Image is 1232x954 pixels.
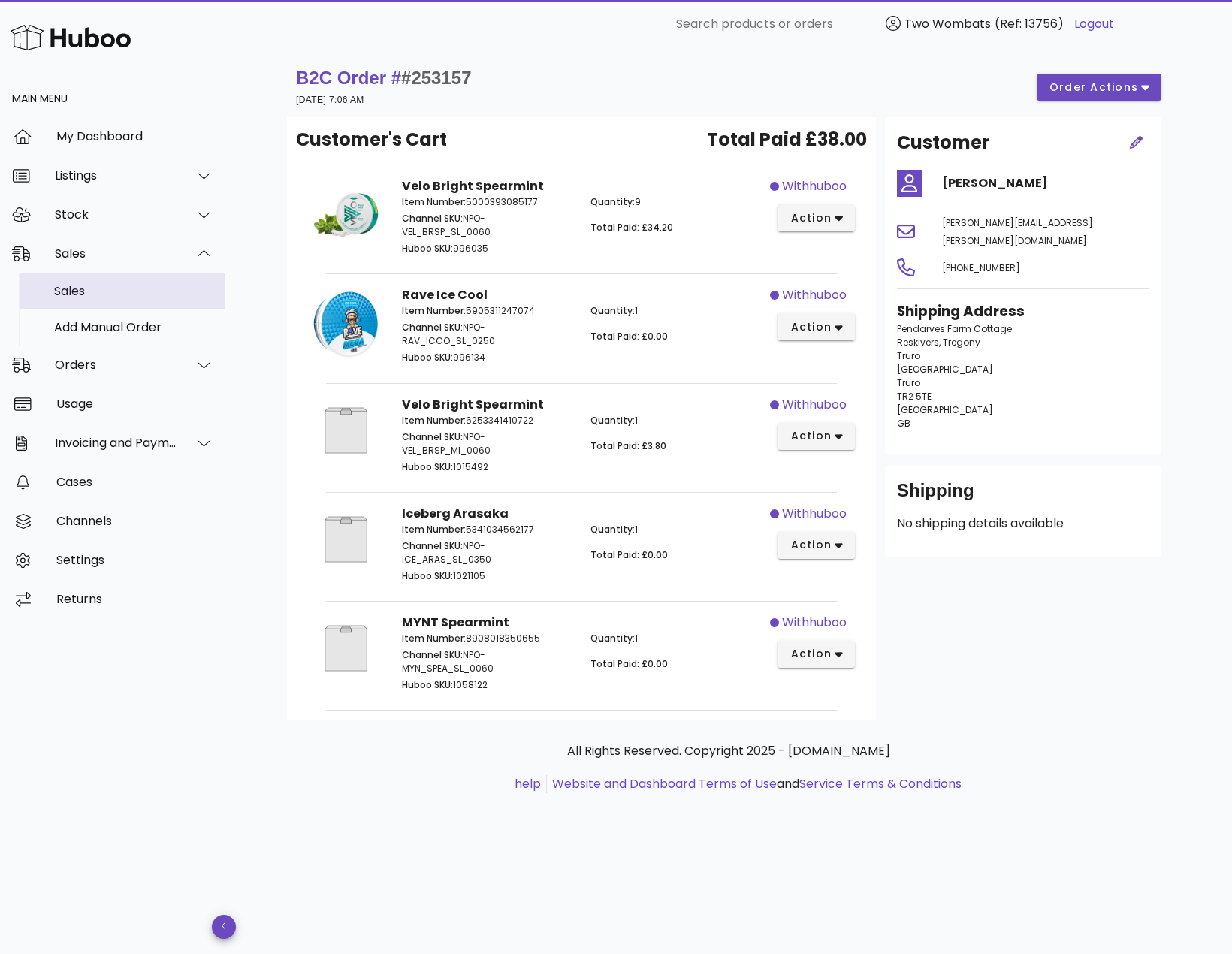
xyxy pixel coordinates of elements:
[942,216,1093,247] span: [PERSON_NAME][EMAIL_ADDRESS][PERSON_NAME][DOMAIN_NAME]
[402,351,572,364] p: 996134
[402,614,509,631] strong: MYNT Spearmint
[402,678,453,691] span: Huboo SKU:
[402,678,572,692] p: 1058122
[590,632,635,645] span: Quantity:
[296,68,472,88] strong: B2C Order #
[590,523,761,536] p: 1
[799,775,962,792] a: Service Terms & Conditions
[56,514,213,528] div: Channels
[56,129,213,143] div: My Dashboard
[402,286,488,303] strong: Rave Ice Cool
[897,403,993,416] span: [GEOGRAPHIC_DATA]
[402,648,463,661] span: Channel SKU:
[897,129,989,156] h2: Customer
[402,304,466,317] span: Item Number:
[790,646,832,662] span: action
[402,195,466,208] span: Item Number:
[402,304,572,318] p: 5905311247074
[402,430,463,443] span: Channel SKU:
[590,195,761,209] p: 9
[402,430,572,457] p: NPO-VEL_BRSP_MI_0060
[1037,74,1161,101] button: order actions
[707,126,867,153] span: Total Paid £38.00
[590,523,635,536] span: Quantity:
[790,428,832,444] span: action
[590,304,635,317] span: Quantity:
[552,775,777,792] a: Website and Dashboard Terms of Use
[56,553,213,567] div: Settings
[590,221,673,234] span: Total Paid: £34.20
[942,174,1149,192] h4: [PERSON_NAME]
[515,775,541,792] a: help
[55,436,177,450] div: Invoicing and Payments
[790,537,832,553] span: action
[402,351,453,364] span: Huboo SKU:
[897,376,920,389] span: Truro
[897,515,1149,533] p: No shipping details available
[402,242,572,255] p: 996035
[308,396,384,465] img: Product Image
[402,212,463,225] span: Channel SKU:
[402,195,572,209] p: 5000393085177
[402,460,572,474] p: 1015492
[590,304,761,318] p: 1
[296,95,364,105] small: [DATE] 7:06 AM
[897,417,910,430] span: GB
[402,242,453,255] span: Huboo SKU:
[782,396,847,414] span: withhuboo
[56,475,213,489] div: Cases
[995,15,1064,32] span: (Ref: 13756)
[55,207,177,222] div: Stock
[55,168,177,183] div: Listings
[782,177,847,195] span: withhuboo
[402,414,572,427] p: 6253341410722
[590,548,668,561] span: Total Paid: £0.00
[897,301,1149,322] h3: Shipping Address
[590,195,635,208] span: Quantity:
[897,349,920,362] span: Truro
[55,246,177,261] div: Sales
[402,523,572,536] p: 5341034562177
[1049,80,1139,95] span: order actions
[54,284,213,298] div: Sales
[897,479,1149,515] div: Shipping
[897,336,980,349] span: Reskivers, Tregony
[790,210,832,226] span: action
[308,286,384,362] img: Product Image
[402,569,453,582] span: Huboo SKU:
[402,648,572,675] p: NPO-MYN_SPEA_SL_0060
[942,261,1020,274] span: [PHONE_NUMBER]
[782,505,847,523] span: withhuboo
[782,614,847,632] span: withhuboo
[778,532,855,559] button: action
[904,15,991,32] span: Two Wombats
[778,204,855,231] button: action
[897,363,993,376] span: [GEOGRAPHIC_DATA]
[401,68,471,88] span: #253157
[778,641,855,668] button: action
[778,313,855,340] button: action
[402,523,466,536] span: Item Number:
[308,177,384,253] img: Product Image
[402,539,463,552] span: Channel SKU:
[402,321,463,334] span: Channel SKU:
[308,505,384,574] img: Product Image
[308,614,384,683] img: Product Image
[778,423,855,450] button: action
[11,21,131,53] img: Huboo Logo
[402,569,572,583] p: 1021105
[590,414,635,427] span: Quantity:
[590,632,761,645] p: 1
[590,330,668,343] span: Total Paid: £0.00
[402,212,572,239] p: NPO-VEL_BRSP_SL_0060
[790,319,832,335] span: action
[55,358,177,372] div: Orders
[402,539,572,566] p: NPO-ICE_ARAS_SL_0350
[402,396,544,413] strong: Velo Bright Spearmint
[402,177,544,195] strong: Velo Bright Spearmint
[402,460,453,473] span: Huboo SKU:
[402,505,509,522] strong: Iceberg Arasaka
[897,390,932,403] span: TR2 5TE
[1074,15,1114,33] a: Logout
[56,397,213,411] div: Usage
